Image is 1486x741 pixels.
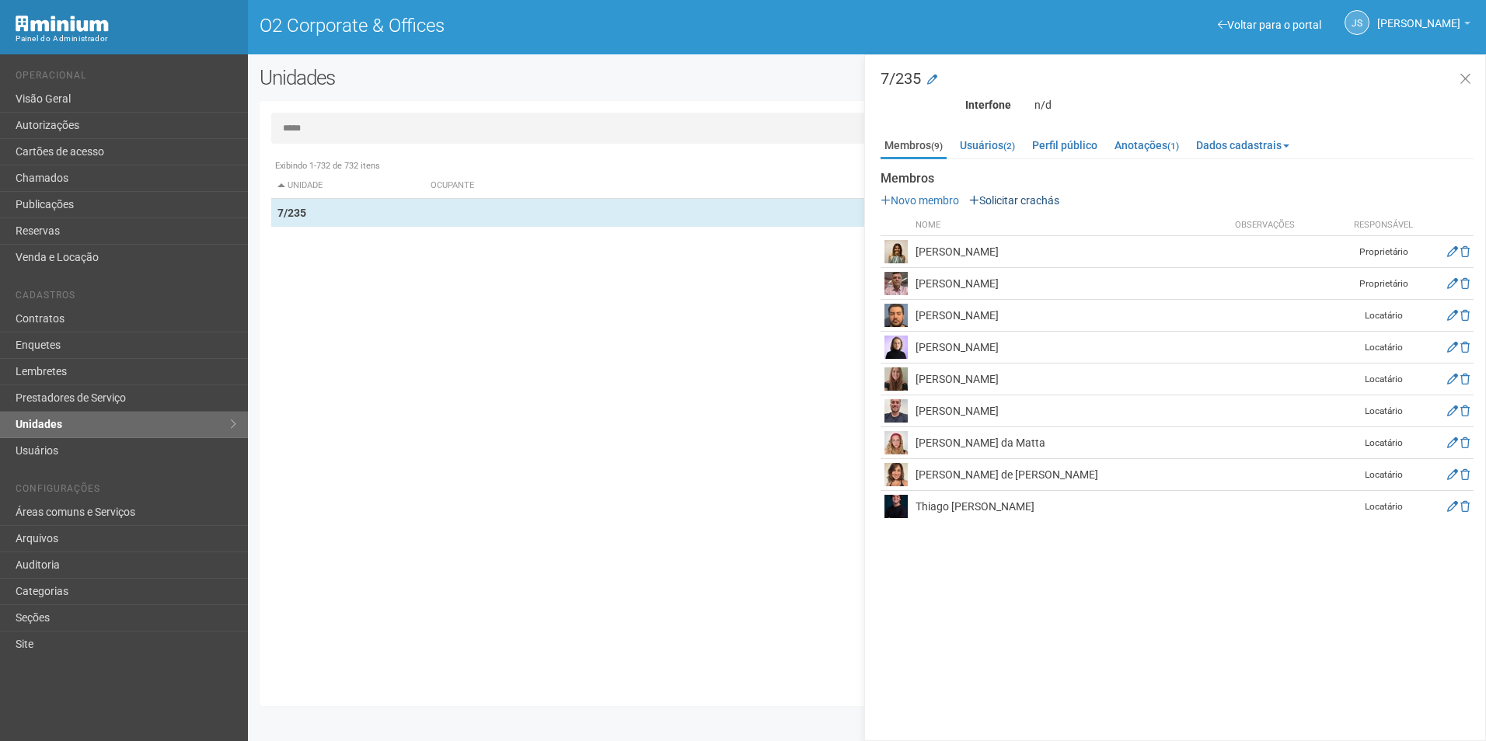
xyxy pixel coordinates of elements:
td: Thiago [PERSON_NAME] [912,491,1231,523]
strong: Membros [881,172,1474,186]
td: [PERSON_NAME] [912,268,1231,300]
a: Editar membro [1447,309,1458,322]
td: Locatário [1345,427,1422,459]
a: Editar membro [1447,468,1458,481]
li: Cadastros [16,290,236,306]
a: JS [1345,10,1369,35]
a: Editar membro [1447,500,1458,513]
img: user.png [884,367,908,391]
a: Modificar a unidade [927,72,937,88]
a: Editar membro [1447,245,1458,258]
img: user.png [884,336,908,359]
a: Excluir membro [1460,277,1470,290]
a: Anotações(1) [1111,134,1183,157]
a: Excluir membro [1460,245,1470,258]
small: (9) [931,141,943,151]
a: Editar membro [1447,277,1458,290]
img: user.png [884,431,908,454]
small: (2) [1003,141,1015,151]
a: Dados cadastrais [1192,134,1293,157]
td: [PERSON_NAME] [912,395,1231,427]
td: Locatário [1345,459,1422,491]
td: Proprietário [1345,236,1422,268]
a: Membros(9) [881,134,947,159]
a: Excluir membro [1460,341,1470,353]
td: [PERSON_NAME] [912,236,1231,268]
td: Locatário [1345,364,1422,395]
th: Ocupante: activate to sort column ascending [424,173,950,199]
td: [PERSON_NAME] da Matta [912,427,1231,459]
li: Operacional [16,70,236,86]
img: Minium [16,16,109,32]
a: Editar membro [1447,437,1458,449]
div: Painel do Administrador [16,32,236,46]
th: Responsável [1345,215,1422,236]
td: [PERSON_NAME] [912,300,1231,332]
a: Excluir membro [1460,468,1470,481]
div: Exibindo 1-732 de 732 itens [271,159,1463,173]
img: user.png [884,495,908,518]
th: Nome [912,215,1231,236]
td: [PERSON_NAME] [912,332,1231,364]
a: Perfil público [1028,134,1101,157]
a: Excluir membro [1460,500,1470,513]
td: Locatário [1345,395,1422,427]
td: Proprietário [1345,268,1422,300]
a: [PERSON_NAME] [1377,19,1470,32]
a: Excluir membro [1460,405,1470,417]
td: Locatário [1345,491,1422,523]
a: Editar membro [1447,341,1458,353]
a: Solicitar crachás [969,194,1059,207]
span: Jeferson Souza [1377,2,1460,30]
h2: Unidades [260,66,752,89]
img: user.png [884,272,908,295]
div: Interfone [869,98,1023,112]
img: user.png [884,463,908,486]
a: Editar membro [1447,405,1458,417]
h3: 7/235 [881,71,1474,86]
img: user.png [884,304,908,327]
th: Observações [1231,215,1345,236]
div: n/d [1023,98,1485,112]
a: Excluir membro [1460,373,1470,385]
li: Configurações [16,483,236,499]
td: Locatário [1345,332,1422,364]
img: user.png [884,240,908,263]
a: Voltar para o portal [1218,19,1321,31]
td: Locatário [1345,300,1422,332]
a: Usuários(2) [956,134,1019,157]
small: (1) [1167,141,1179,151]
h1: O2 Corporate & Offices [260,16,856,36]
td: [PERSON_NAME] de [PERSON_NAME] [912,459,1231,491]
th: Unidade: activate to sort column descending [271,173,424,199]
a: Editar membro [1447,373,1458,385]
td: [PERSON_NAME] [912,364,1231,395]
a: Novo membro [881,194,959,207]
strong: 7/235 [277,207,306,219]
a: Excluir membro [1460,309,1470,322]
img: user.png [884,399,908,423]
a: Excluir membro [1460,437,1470,449]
